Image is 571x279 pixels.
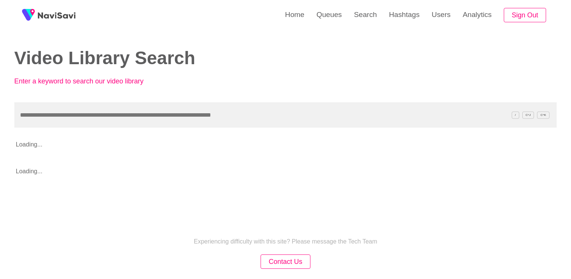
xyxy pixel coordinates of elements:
[14,135,503,154] p: Loading...
[512,111,519,119] span: /
[261,254,310,269] button: Contact Us
[537,111,549,119] span: C^K
[504,8,546,23] button: Sign Out
[194,238,377,245] p: Experiencing difficulty with this site? Please message the Tech Team
[14,162,503,181] p: Loading...
[14,48,274,68] h2: Video Library Search
[38,11,76,19] img: fireSpot
[261,259,310,265] a: Contact Us
[14,77,181,85] p: Enter a keyword to search our video library
[19,6,38,25] img: fireSpot
[522,111,534,119] span: C^J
